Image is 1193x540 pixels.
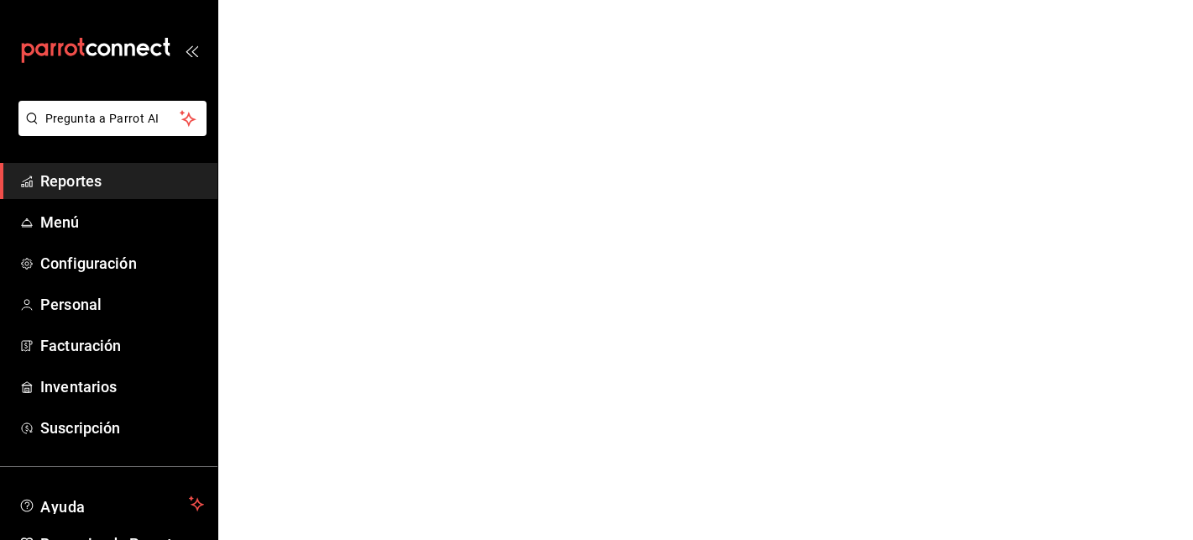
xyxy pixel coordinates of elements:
button: open_drawer_menu [185,44,198,57]
span: Suscripción [40,417,204,439]
span: Personal [40,293,204,316]
span: Menú [40,211,204,233]
span: Ayuda [40,494,182,514]
a: Pregunta a Parrot AI [12,122,207,139]
span: Inventarios [40,375,204,398]
span: Configuración [40,252,204,275]
span: Facturación [40,334,204,357]
span: Reportes [40,170,204,192]
span: Pregunta a Parrot AI [45,110,181,128]
button: Pregunta a Parrot AI [18,101,207,136]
